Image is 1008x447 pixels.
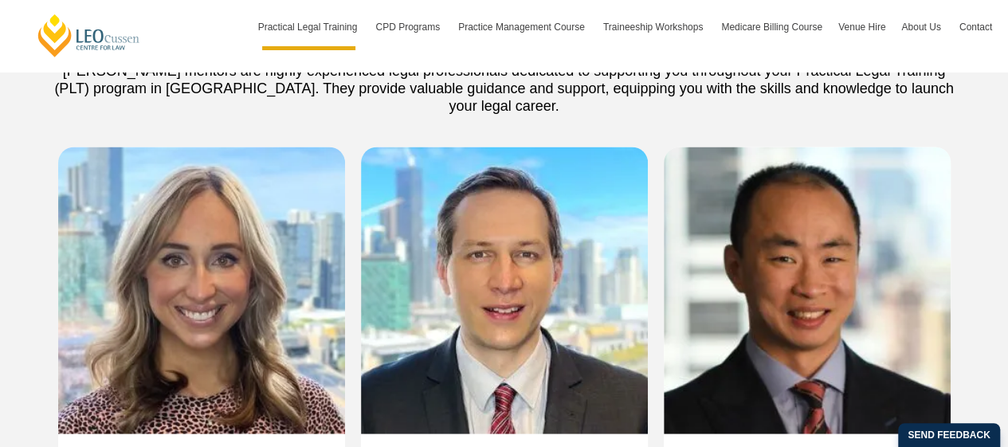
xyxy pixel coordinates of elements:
[50,62,959,115] p: [PERSON_NAME] mentors are highly experienced legal professionals dedicated to supporting you thro...
[595,4,713,50] a: Traineeship Workshops
[830,4,893,50] a: Venue Hire
[649,37,968,407] iframe: LiveChat chat widget
[367,4,450,50] a: CPD Programs
[250,4,368,50] a: Practical Legal Training
[893,4,951,50] a: About Us
[951,4,1000,50] a: Contact
[713,4,830,50] a: Medicare Billing Course
[450,4,595,50] a: Practice Management Course
[58,147,345,433] img: Tiffany Long Lawyer & Mentor
[361,147,648,433] img: Bradley Wright Lawyer & Mentor
[36,13,142,58] a: [PERSON_NAME] Centre for Law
